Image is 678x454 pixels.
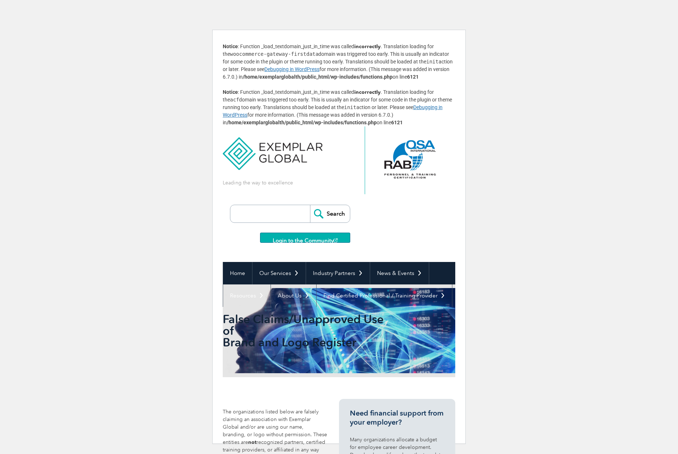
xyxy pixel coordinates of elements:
b: 6121 [391,120,403,125]
b: Notice [223,43,238,49]
h3: Need financial support from your employer? [350,409,444,427]
a: Home [223,262,252,284]
a: Industry Partners [306,262,370,284]
b: /home/exemplarglobalth/public_html/wp-includes/functions.php [227,120,377,125]
a: Resources [223,284,271,307]
b: 6121 [407,74,419,80]
code: init [344,104,356,110]
p: Leading the way to excellence [223,179,293,187]
h2: False Claims/Unapproved Use of Brand and Logo Register [223,313,385,348]
a: Our Services [252,262,306,284]
b: /home/exemplarglobalth/public_html/wp-includes/functions.php [243,74,393,80]
img: open_square.png [334,238,338,242]
code: woocommerce-gateway-firstdata [230,51,318,57]
a: Debugging in WordPress [264,66,319,72]
a: Find Certified Professional / Training Provider [317,284,452,307]
strong: incorrectly [354,43,381,50]
code: acf [230,97,239,103]
a: News & Events [370,262,429,284]
strong: not [248,439,256,445]
strong: incorrectly [354,89,381,95]
a: About Us [271,284,316,307]
body: : Function _load_textdomain_just_in_time was called . Translation loading for the domain was trig... [212,30,466,444]
a: Login to the Community [260,233,350,243]
img: Exemplar Global [223,126,322,170]
input: Search [310,205,350,222]
b: Notice [223,89,238,95]
code: init [426,59,439,64]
